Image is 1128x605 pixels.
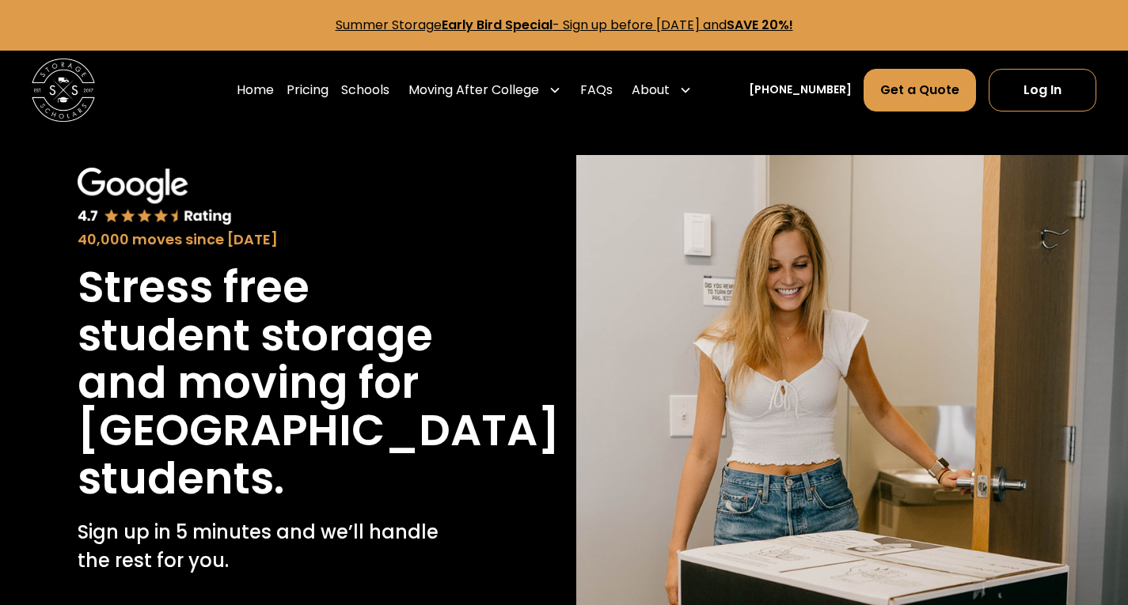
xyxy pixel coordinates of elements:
[32,59,95,122] img: Storage Scholars main logo
[78,263,475,406] h1: Stress free student storage and moving for
[727,16,793,34] strong: SAVE 20%!
[749,81,852,98] a: [PHONE_NUMBER]
[287,68,329,112] a: Pricing
[632,81,670,100] div: About
[237,68,274,112] a: Home
[78,229,475,251] div: 40,000 moves since [DATE]
[408,81,539,100] div: Moving After College
[78,455,284,502] h1: students.
[442,16,553,34] strong: Early Bird Special
[989,69,1096,112] a: Log In
[625,68,698,112] div: About
[341,68,389,112] a: Schools
[864,69,976,112] a: Get a Quote
[580,68,613,112] a: FAQs
[78,406,560,454] h1: [GEOGRAPHIC_DATA]
[78,168,233,227] img: Google 4.7 star rating
[402,68,568,112] div: Moving After College
[336,16,793,34] a: Summer StorageEarly Bird Special- Sign up before [DATE] andSAVE 20%!
[78,518,475,575] p: Sign up in 5 minutes and we’ll handle the rest for you.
